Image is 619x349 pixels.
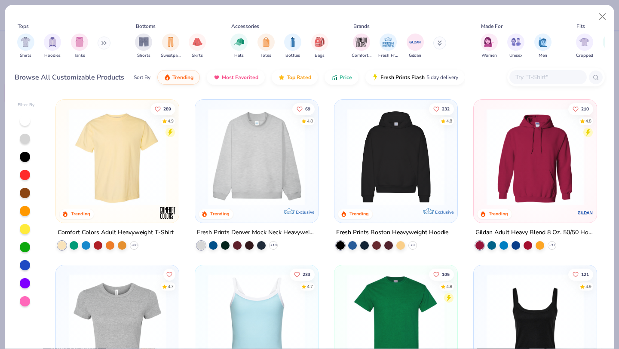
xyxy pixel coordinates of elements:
[482,108,588,205] img: 01756b78-01f6-4cc6-8d8a-3c30c1a0c8ac
[409,36,422,49] img: Gildan Image
[484,37,494,47] img: Women Image
[429,268,454,280] button: Like
[411,243,415,248] span: + 9
[585,283,591,290] div: 4.9
[352,52,371,59] span: Comfort Colors
[164,107,172,111] span: 289
[161,34,181,59] button: filter button
[74,52,85,59] span: Tanks
[481,22,503,30] div: Made For
[44,34,61,59] div: filter for Hoodies
[75,37,84,47] img: Tanks Image
[288,37,297,47] img: Bottles Image
[231,22,259,30] div: Accessories
[20,52,31,59] span: Shirts
[135,34,152,59] button: filter button
[446,118,452,124] div: 4.8
[139,37,149,47] img: Shorts Image
[576,52,593,59] span: Cropped
[292,103,315,115] button: Like
[161,34,181,59] div: filter for Sweatpants
[303,272,310,276] span: 233
[204,108,309,205] img: f5d85501-0dbb-4ee4-b115-c08fa3845d83
[257,34,275,59] button: filter button
[576,34,593,59] div: filter for Cropped
[193,37,202,47] img: Skirts Image
[131,243,138,248] span: + 60
[568,103,593,115] button: Like
[378,52,398,59] span: Fresh Prints
[17,34,34,59] button: filter button
[44,52,61,59] span: Hoodies
[189,34,206,59] button: filter button
[270,243,277,248] span: + 10
[355,36,368,49] img: Comfort Colors Image
[290,268,315,280] button: Like
[287,74,311,81] span: Top Rated
[18,22,29,30] div: Tops
[378,34,398,59] div: filter for Fresh Prints
[284,34,301,59] div: filter for Bottles
[261,37,271,47] img: Totes Image
[481,52,497,59] span: Women
[157,70,200,85] button: Trending
[222,74,258,81] span: Most Favorited
[475,227,595,238] div: Gildan Adult Heavy Blend 8 Oz. 50/50 Hooded Sweatshirt
[278,74,285,81] img: TopRated.gif
[435,209,454,215] span: Exclusive
[168,118,174,124] div: 4.9
[594,9,611,25] button: Close
[192,52,203,59] span: Skirts
[407,34,424,59] div: filter for Gildan
[446,283,452,290] div: 4.8
[234,37,244,47] img: Hats Image
[135,34,152,59] div: filter for Shorts
[426,73,458,83] span: 5 day delivery
[164,268,176,280] button: Like
[257,34,275,59] div: filter for Totes
[539,52,547,59] span: Men
[315,52,325,59] span: Bags
[576,34,593,59] button: filter button
[164,74,171,81] img: trending.gif
[161,52,181,59] span: Sweatpants
[15,72,124,83] div: Browse All Customizable Products
[442,107,450,111] span: 232
[509,52,522,59] span: Unisex
[382,36,395,49] img: Fresh Prints Image
[21,37,31,47] img: Shirts Image
[343,108,449,205] img: 91acfc32-fd48-4d6b-bdad-a4c1a30ac3fc
[48,37,57,47] img: Hoodies Image
[17,34,34,59] div: filter for Shirts
[407,34,424,59] button: filter button
[515,72,581,82] input: Try "T-Shirt"
[309,108,415,205] img: a90f7c54-8796-4cb2-9d6e-4e9644cfe0fe
[481,34,498,59] button: filter button
[534,34,552,59] div: filter for Men
[311,34,328,59] div: filter for Bags
[372,74,379,81] img: flash.gif
[568,268,593,280] button: Like
[230,34,248,59] div: filter for Hats
[168,283,174,290] div: 4.7
[340,74,352,81] span: Price
[534,34,552,59] button: filter button
[44,34,61,59] button: filter button
[581,107,589,111] span: 210
[353,22,370,30] div: Brands
[137,52,150,59] span: Shorts
[234,52,244,59] span: Hats
[315,37,324,47] img: Bags Image
[325,70,359,85] button: Price
[549,243,555,248] span: + 37
[172,74,193,81] span: Trending
[336,227,448,238] div: Fresh Prints Boston Heavyweight Hoodie
[365,70,465,85] button: Fresh Prints Flash5 day delivery
[585,118,591,124] div: 4.8
[189,34,206,59] div: filter for Skirts
[352,34,371,59] button: filter button
[307,118,313,124] div: 4.8
[18,102,35,108] div: Filter By
[213,74,220,81] img: most_fav.gif
[64,108,170,205] img: 029b8af0-80e6-406f-9fdc-fdf898547912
